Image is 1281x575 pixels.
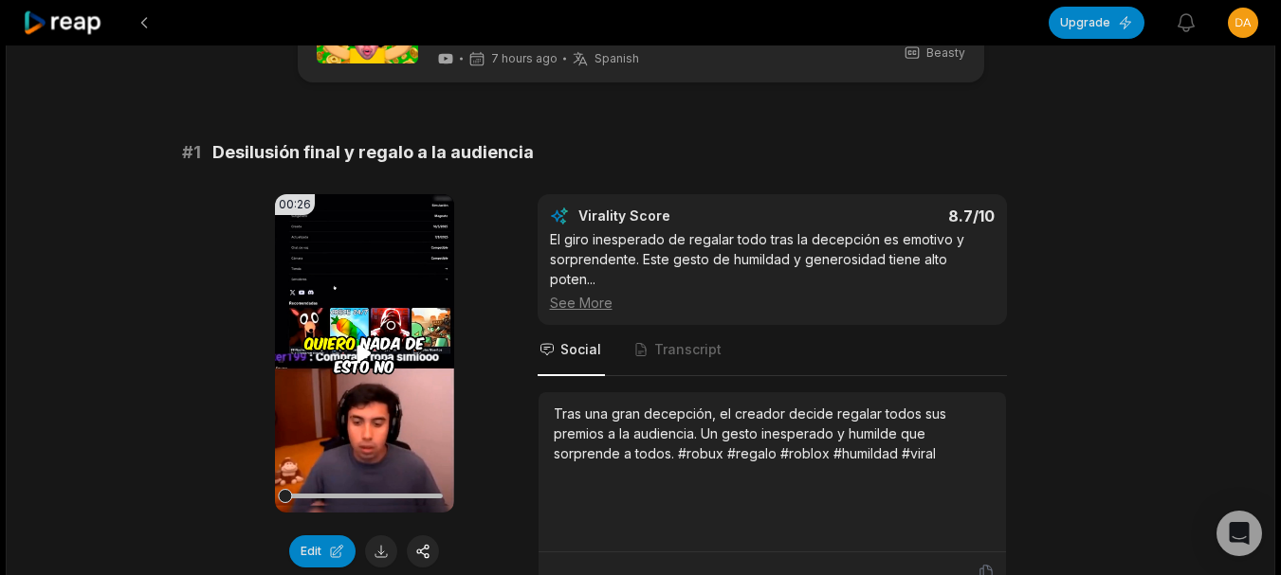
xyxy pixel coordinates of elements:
span: Desilusión final y regalo a la audiencia [212,139,534,166]
button: Edit [289,535,356,567]
button: Upgrade [1049,7,1144,39]
div: 8.7 /10 [791,207,995,225]
div: El giro inesperado de regalar todo tras la decepción es emotivo y sorprendente. Este gesto de hum... [550,229,995,313]
div: Tras una gran decepción, el creador decide regalar todos sus premios a la audiencia. Un gesto ine... [554,404,991,463]
span: Beasty [926,45,965,62]
span: Social [560,340,601,359]
div: See More [550,293,995,313]
div: Virality Score [578,207,782,225]
nav: Tabs [538,325,1007,376]
video: Your browser does not support mp4 format. [275,194,454,512]
div: Open Intercom Messenger [1217,511,1262,556]
span: # 1 [182,139,201,166]
span: Spanish [595,51,639,66]
span: Transcript [654,340,722,359]
span: 7 hours ago [491,51,558,66]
